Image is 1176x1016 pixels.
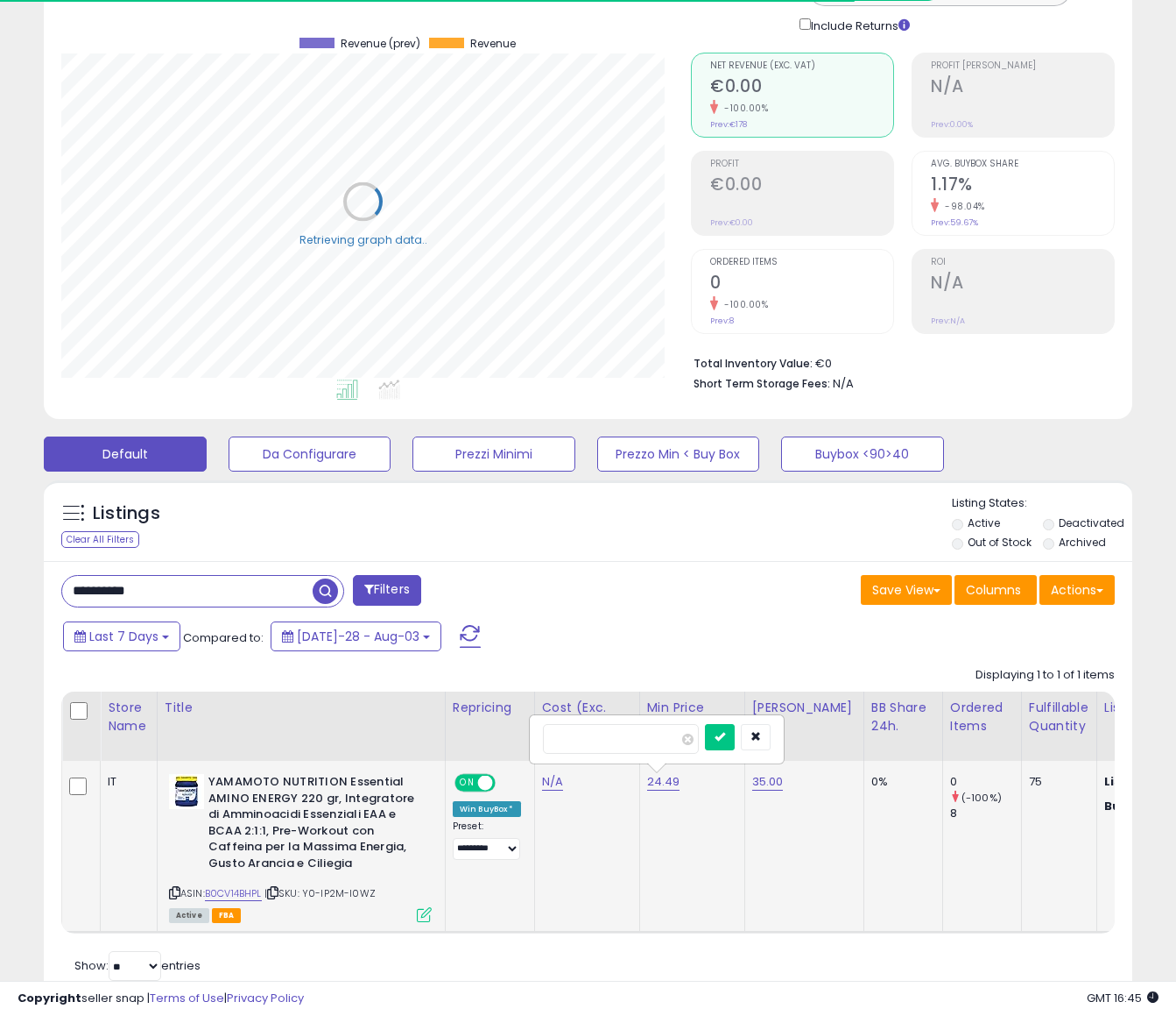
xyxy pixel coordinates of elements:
span: [DATE]-28 - Aug-03 [297,628,419,645]
h5: Listings [93,501,160,526]
span: Profit [710,160,893,169]
label: Archived [1059,535,1106,550]
div: 75 [1029,774,1083,790]
span: ROI [931,258,1114,267]
div: 0 [950,774,1021,790]
button: Columns [954,575,1037,605]
small: Prev: 8 [710,316,734,326]
span: ON [456,776,478,791]
button: Da Configurare [229,437,391,472]
button: Save View [861,575,952,605]
button: Filters [353,575,421,606]
b: Short Term Storage Fees: [694,376,830,391]
span: Net Revenue (Exc. VAT) [710,61,893,71]
span: All listings currently available for purchase on Amazon [169,908,209,923]
h2: N/A [931,76,1114,100]
div: Min Price [647,699,737,717]
span: Last 7 Days [89,628,158,645]
div: Cost (Exc. VAT) [542,699,632,735]
small: -100.00% [718,298,768,311]
div: Ordered Items [950,699,1014,735]
span: N/A [833,375,854,392]
h2: €0.00 [710,76,893,100]
h2: N/A [931,273,1114,296]
span: OFF [493,776,521,791]
div: Title [165,699,438,717]
span: Ordered Items [710,258,893,267]
span: Show: entries [74,957,201,974]
div: ASIN: [169,774,432,920]
button: Prezzo Min < Buy Box [597,437,760,472]
span: 2025-08-11 16:45 GMT [1087,990,1158,1006]
button: Buybox <90>40 [781,437,944,472]
a: 24.49 [647,773,680,791]
div: Fulfillable Quantity [1029,699,1089,735]
label: Out of Stock [968,535,1032,550]
div: BB Share 24h. [871,699,935,735]
div: Retrieving graph data.. [299,231,427,247]
button: Actions [1039,575,1115,605]
h2: €0.00 [710,174,893,198]
strong: Copyright [18,990,81,1006]
div: Repricing [453,699,527,717]
span: | SKU: Y0-IP2M-I0WZ [264,886,376,900]
h2: 1.17% [931,174,1114,198]
a: B0CV14BHPL [205,886,262,901]
span: Columns [966,581,1021,599]
li: €0 [694,352,1102,373]
div: IT [108,774,144,790]
a: Privacy Policy [227,990,304,1006]
a: Terms of Use [150,990,224,1006]
img: 41w-rbTjIsL._SL40_.jpg [169,774,204,809]
a: 35.00 [752,773,784,791]
small: Prev: N/A [931,316,965,326]
b: Total Inventory Value: [694,356,813,371]
small: Prev: 0.00% [931,119,973,130]
small: Prev: €178 [710,119,747,130]
label: Deactivated [1059,515,1124,530]
span: Compared to: [183,629,264,646]
div: seller snap | | [18,991,304,1007]
div: [PERSON_NAME] [752,699,856,717]
b: YAMAMOTO NUTRITION Essential AMINO ENERGY 220 gr, Integratore di Amminoacidi Essenziali EAA e BCA... [208,774,421,876]
div: Preset: [453,821,521,860]
div: Clear All Filters [61,531,139,548]
div: Displaying 1 to 1 of 1 items [975,667,1115,684]
small: Prev: €0.00 [710,217,753,228]
div: 8 [950,806,1021,821]
div: Include Returns [786,15,931,35]
small: -100.00% [718,102,768,115]
button: Last 7 Days [63,622,180,651]
a: N/A [542,773,563,791]
div: 0% [871,774,929,790]
p: Listing States: [952,495,1132,512]
label: Active [968,515,1000,530]
button: Prezzi Minimi [412,437,575,472]
small: Prev: 59.67% [931,217,978,228]
small: (-100%) [961,791,1002,805]
span: FBA [212,908,242,923]
div: Store Name [108,699,150,735]
h2: 0 [710,273,893,296]
div: Win BuyBox * [453,801,521,817]
span: Profit [PERSON_NAME] [931,61,1114,71]
button: Default [44,437,207,472]
button: [DATE]-28 - Aug-03 [271,622,441,651]
small: -98.04% [939,200,985,213]
span: Avg. Buybox Share [931,160,1114,169]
